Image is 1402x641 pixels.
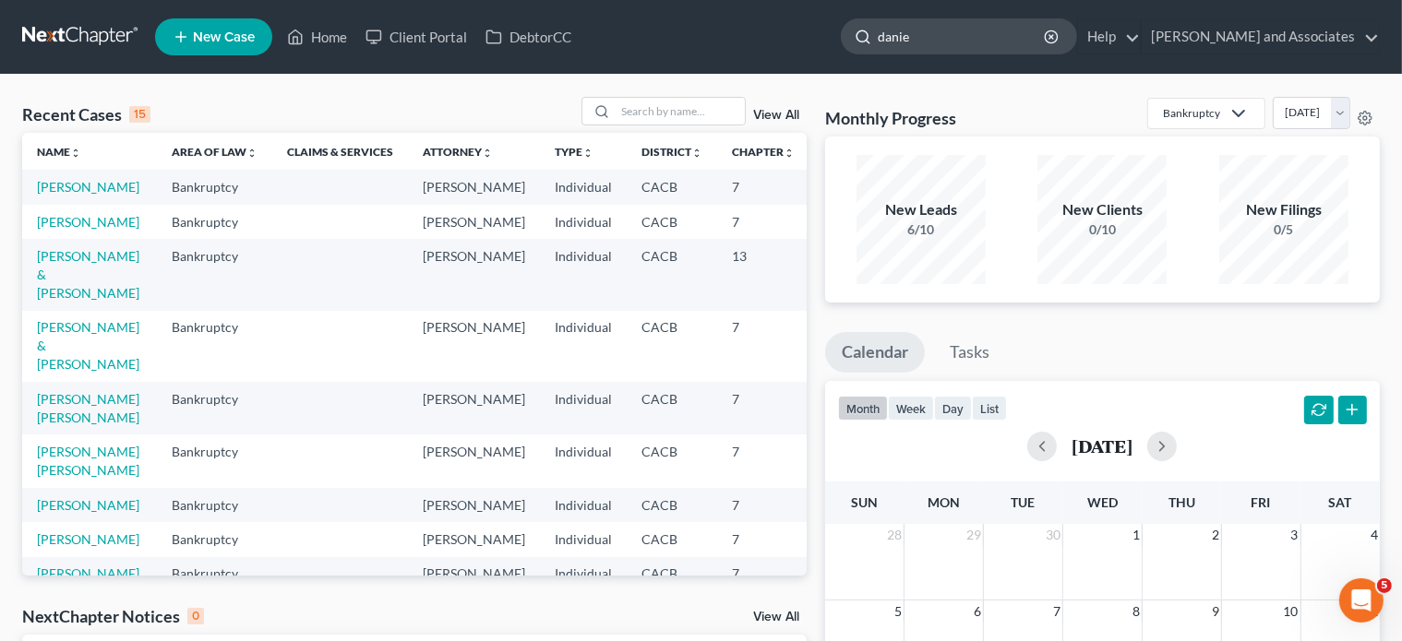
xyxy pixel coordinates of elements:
[627,170,717,204] td: CACB
[1252,494,1271,510] span: Fri
[1131,600,1142,623] span: 8
[157,382,272,434] td: Bankruptcy
[1369,524,1380,546] span: 4
[641,145,702,159] a: Districtunfold_more
[37,497,139,513] a: [PERSON_NAME]
[1219,199,1348,220] div: New Filings
[928,494,960,510] span: Mon
[1131,524,1142,546] span: 1
[857,220,986,239] div: 6/10
[157,434,272,487] td: Bankruptcy
[784,148,795,159] i: unfold_more
[272,133,408,170] th: Claims & Services
[1163,105,1220,121] div: Bankruptcy
[717,170,809,204] td: 7
[157,311,272,382] td: Bankruptcy
[885,524,904,546] span: 28
[555,145,593,159] a: Typeunfold_more
[627,522,717,556] td: CACB
[540,557,627,591] td: Individual
[691,148,702,159] i: unfold_more
[717,205,809,239] td: 7
[70,148,81,159] i: unfold_more
[934,396,972,421] button: day
[193,30,255,44] span: New Case
[1051,600,1062,623] span: 7
[37,391,139,425] a: [PERSON_NAME] [PERSON_NAME]
[1329,494,1352,510] span: Sat
[22,605,204,627] div: NextChapter Notices
[1087,494,1118,510] span: Wed
[857,199,986,220] div: New Leads
[825,332,925,373] a: Calendar
[582,148,593,159] i: unfold_more
[37,179,139,195] a: [PERSON_NAME]
[1078,20,1140,53] a: Help
[627,239,717,310] td: CACB
[825,107,956,129] h3: Monthly Progress
[1339,578,1384,623] iframe: Intercom live chat
[37,531,139,547] a: [PERSON_NAME]
[717,382,809,434] td: 7
[616,98,745,125] input: Search by name...
[888,396,934,421] button: week
[1142,20,1379,53] a: [PERSON_NAME] and Associates
[878,19,1047,53] input: Search by name...
[717,488,809,522] td: 7
[627,434,717,487] td: CACB
[408,311,540,382] td: [PERSON_NAME]
[540,170,627,204] td: Individual
[627,382,717,434] td: CACB
[408,170,540,204] td: [PERSON_NAME]
[246,148,258,159] i: unfold_more
[157,557,272,591] td: Bankruptcy
[627,311,717,382] td: CACB
[1011,494,1035,510] span: Tue
[157,239,272,310] td: Bankruptcy
[157,205,272,239] td: Bankruptcy
[37,145,81,159] a: Nameunfold_more
[1037,220,1167,239] div: 0/10
[37,444,139,478] a: [PERSON_NAME] [PERSON_NAME]
[540,488,627,522] td: Individual
[1377,578,1392,593] span: 5
[187,608,204,624] div: 0
[540,522,627,556] td: Individual
[972,396,1007,421] button: list
[408,382,540,434] td: [PERSON_NAME]
[1210,600,1221,623] span: 9
[408,434,540,487] td: [PERSON_NAME]
[408,557,540,591] td: [PERSON_NAME]
[753,109,799,122] a: View All
[172,145,258,159] a: Area of Lawunfold_more
[933,332,1006,373] a: Tasks
[408,239,540,310] td: [PERSON_NAME]
[627,205,717,239] td: CACB
[22,103,150,125] div: Recent Cases
[540,205,627,239] td: Individual
[408,205,540,239] td: [PERSON_NAME]
[540,311,627,382] td: Individual
[37,565,139,581] a: [PERSON_NAME]
[851,494,878,510] span: Sun
[627,488,717,522] td: CACB
[1219,220,1348,239] div: 0/5
[1037,199,1167,220] div: New Clients
[893,600,904,623] span: 5
[753,611,799,623] a: View All
[408,488,540,522] td: [PERSON_NAME]
[717,239,809,310] td: 13
[972,600,983,623] span: 6
[717,311,809,382] td: 7
[1282,600,1300,623] span: 10
[476,20,581,53] a: DebtorCC
[717,557,809,591] td: 7
[408,522,540,556] td: [PERSON_NAME]
[157,170,272,204] td: Bankruptcy
[540,434,627,487] td: Individual
[129,106,150,123] div: 15
[732,145,795,159] a: Chapterunfold_more
[838,396,888,421] button: month
[540,382,627,434] td: Individual
[1072,436,1132,456] h2: [DATE]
